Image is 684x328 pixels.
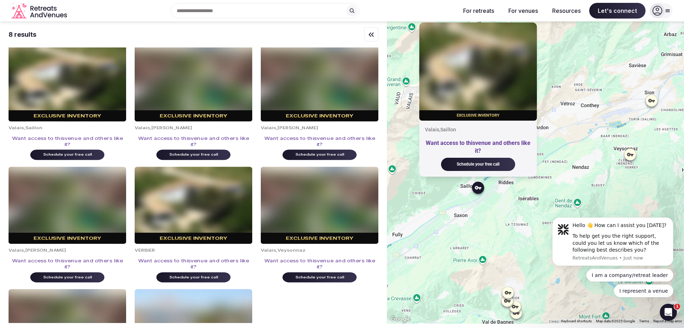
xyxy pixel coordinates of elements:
[450,161,507,167] div: Schedule your free call
[24,248,25,252] span: ,
[9,135,126,147] div: Want access to this venue and others like it?
[261,125,276,130] span: Valais
[9,248,24,252] span: Valais
[135,257,252,270] div: Want access to this venue and others like it?
[165,275,222,280] div: Schedule your free call
[135,125,150,130] span: Valais
[135,248,155,252] span: VERBIER
[261,113,378,120] div: Exclusive inventory
[419,22,537,121] img: Blurred cover image for a premium venue
[24,125,25,130] span: ,
[660,304,677,321] iframe: Intercom live chat
[261,135,378,147] div: Want access to this venue and others like it?
[25,248,66,252] span: [PERSON_NAME]
[9,167,126,244] img: Blurred cover image for a premium venue
[11,3,68,19] svg: Retreats and Venues company logo
[135,235,252,242] div: Exclusive inventory
[546,3,586,19] button: Resources
[156,274,230,279] a: Schedule your free call
[9,44,126,121] img: Blurred cover image for a premium venue
[39,152,96,157] div: Schedule your free call
[9,125,24,130] span: Valais
[425,127,439,132] span: Valais
[39,275,96,280] div: Schedule your free call
[441,162,515,167] a: Schedule your free call
[30,274,104,279] a: Schedule your free call
[150,125,151,130] span: ,
[261,167,378,244] img: Blurred cover image for a premium venue
[9,235,126,242] div: Exclusive inventory
[30,151,104,157] a: Schedule your free call
[674,304,680,309] span: 1
[165,152,222,157] div: Schedule your free call
[135,44,252,121] img: Blurred cover image for a premium venue
[389,314,412,324] img: Google
[135,167,252,244] img: Blurred cover image for a premium venue
[135,135,252,147] div: Want access to this venue and others like it?
[541,208,684,324] iframe: Intercom notifications message
[503,3,544,19] button: For venues
[425,139,531,155] div: Want access to this venue and others like it?
[276,125,278,130] span: ,
[9,30,36,39] div: 8 results
[261,257,378,270] div: Want access to this venue and others like it?
[278,125,318,130] span: [PERSON_NAME]
[439,127,440,132] span: ,
[11,3,68,19] a: Visit the homepage
[261,44,378,121] img: Blurred cover image for a premium venue
[457,3,500,19] button: For retreats
[389,314,412,324] a: Open this area in Google Maps (opens a new window)
[261,235,378,242] div: Exclusive inventory
[291,275,348,280] div: Schedule your free call
[261,248,276,252] span: Valais
[25,125,42,130] span: Saillon
[278,248,305,252] span: Veysonnaz
[135,113,252,120] div: Exclusive inventory
[440,127,456,132] span: Saillon
[151,125,192,130] span: [PERSON_NAME]
[276,248,278,252] span: ,
[9,257,126,270] div: Want access to this venue and others like it?
[283,151,357,157] a: Schedule your free call
[291,152,348,157] div: Schedule your free call
[156,151,230,157] a: Schedule your free call
[419,113,537,118] div: Exclusive inventory
[589,3,646,19] span: Let's connect
[283,274,357,279] a: Schedule your free call
[9,113,126,120] div: Exclusive inventory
